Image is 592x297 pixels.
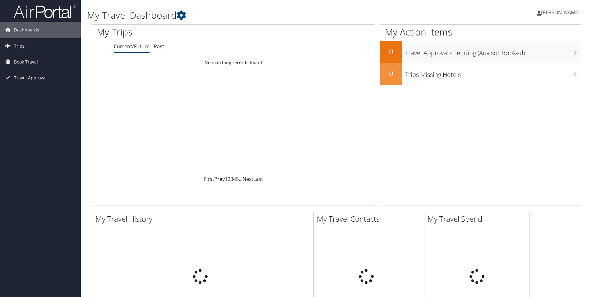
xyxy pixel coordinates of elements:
[87,9,419,22] h1: My Travel Dashboard
[236,176,239,182] a: 5
[541,9,580,16] span: [PERSON_NAME]
[97,26,252,39] h1: My Trips
[380,63,581,85] a: 0Trips Missing Hotels
[14,54,38,70] span: Book Travel
[204,176,214,182] a: First
[230,176,233,182] a: 3
[243,176,253,182] a: Next
[380,68,402,78] h2: 0
[233,176,236,182] a: 4
[239,176,243,182] span: …
[114,43,150,50] a: Current/Future
[95,214,308,224] h2: My Travel History
[428,214,530,224] h2: My Travel Spend
[14,22,39,38] span: Dashboards
[380,26,581,39] h1: My Action Items
[154,43,164,50] a: Past
[14,4,76,19] img: airportal-logo.png
[537,3,586,22] a: [PERSON_NAME]
[14,38,25,54] span: Trips
[317,214,419,224] h2: My Travel Contacts
[405,67,581,79] h3: Trips Missing Hotels
[92,57,375,68] td: No matching records found
[380,46,402,57] h2: 0
[14,70,47,86] span: Travel Approval
[228,176,230,182] a: 2
[380,41,581,63] a: 0Travel Approvals Pending (Advisor Booked)
[214,176,225,182] a: Prev
[253,176,263,182] a: Last
[405,45,581,57] h3: Travel Approvals Pending (Advisor Booked)
[225,176,228,182] a: 1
